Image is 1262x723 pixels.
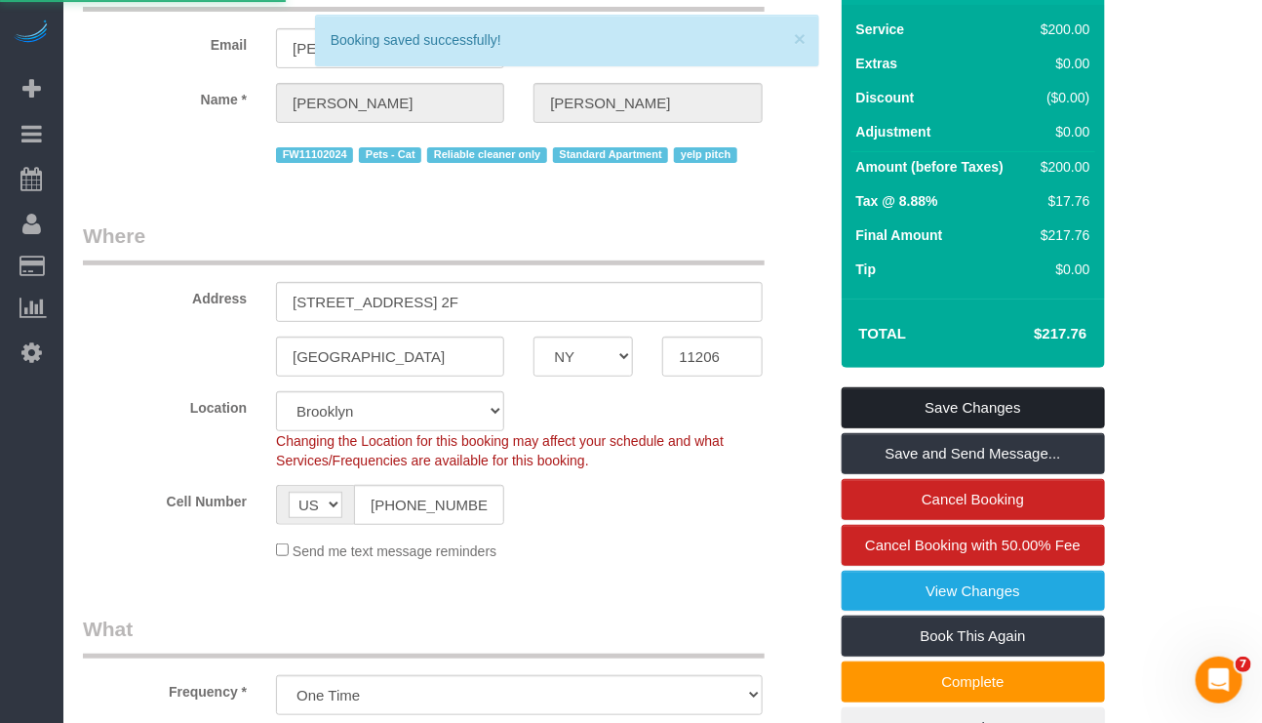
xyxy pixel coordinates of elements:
[865,537,1081,553] span: Cancel Booking with 50.00% Fee
[856,20,905,39] label: Service
[359,147,421,163] span: Pets - Cat
[354,485,504,525] input: Cell Number
[842,433,1105,474] a: Save and Send Message...
[533,83,762,123] input: Last Name
[68,28,261,55] label: Email
[331,30,805,50] div: Booking saved successfully!
[842,662,1105,703] a: Complete
[1033,122,1089,141] div: $0.00
[427,147,547,163] span: Reliable cleaner only
[68,391,261,418] label: Location
[856,54,898,73] label: Extras
[68,83,261,109] label: Name *
[842,387,1105,428] a: Save Changes
[83,615,765,659] legend: What
[1033,191,1089,211] div: $17.76
[842,571,1105,612] a: View Changes
[276,28,504,68] input: Email
[856,157,1004,177] label: Amount (before Taxes)
[68,282,261,308] label: Address
[856,225,943,245] label: Final Amount
[975,326,1086,342] h4: $217.76
[674,147,737,163] span: yelp pitch
[856,88,915,107] label: Discount
[1033,225,1089,245] div: $217.76
[12,20,51,47] img: Automaid Logo
[856,191,938,211] label: Tax @ 8.88%
[1033,157,1089,177] div: $200.00
[276,147,353,163] span: FW11102024
[1033,260,1089,279] div: $0.00
[276,83,504,123] input: First Name
[1033,54,1089,73] div: $0.00
[1196,657,1242,703] iframe: Intercom live chat
[68,675,261,702] label: Frequency *
[842,479,1105,520] a: Cancel Booking
[794,28,806,49] button: ×
[856,260,877,279] label: Tip
[856,122,931,141] label: Adjustment
[1236,657,1251,672] span: 7
[68,485,261,511] label: Cell Number
[662,337,762,377] input: Zip Code
[83,221,765,265] legend: Where
[1033,20,1089,39] div: $200.00
[293,543,496,559] span: Send me text message reminders
[1033,88,1089,107] div: ($0.00)
[859,325,907,341] strong: Total
[276,337,504,377] input: City
[553,147,669,163] span: Standard Apartment
[842,525,1105,566] a: Cancel Booking with 50.00% Fee
[842,616,1105,657] a: Book This Again
[276,433,724,468] span: Changing the Location for this booking may affect your schedule and what Services/Frequencies are...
